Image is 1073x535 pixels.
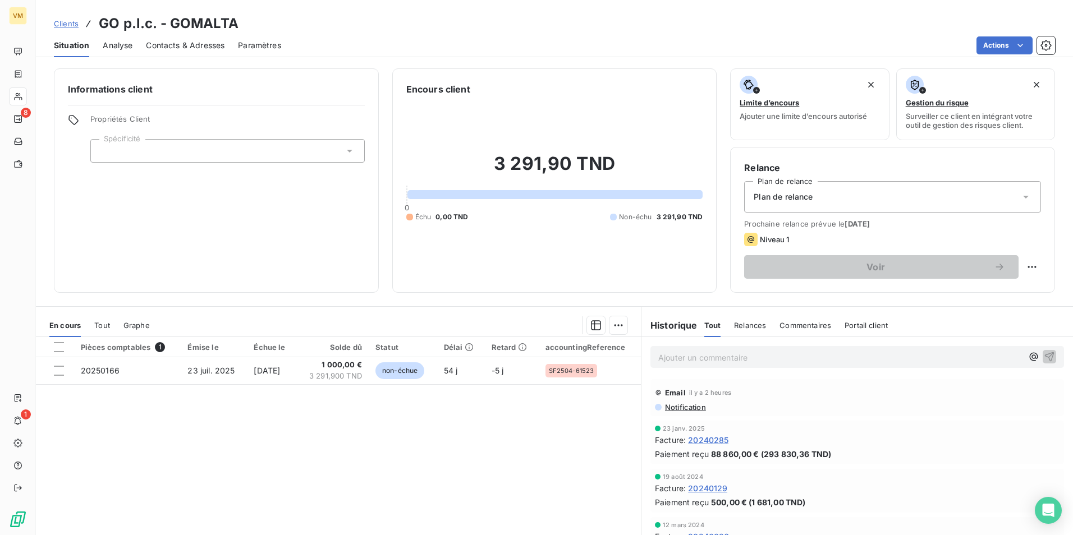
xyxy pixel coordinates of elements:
span: Plan de relance [754,191,813,202]
div: Échue le [254,343,290,352]
span: 8 [21,108,31,118]
h3: GO p.l.c. - GOMALTA [99,13,239,34]
span: Clients [54,19,79,28]
span: 88 860,00 € (293 830,36 TND) [711,448,831,460]
span: Voir [758,262,994,271]
span: 500,00 € (1 681,00 TND) [711,496,805,508]
span: En cours [49,321,81,330]
span: Relances [734,321,766,330]
span: [DATE] [845,219,870,228]
h6: Relance [744,161,1041,174]
span: il y a 2 heures [689,389,731,396]
span: Non-échu [619,212,652,222]
div: Émise le [187,343,240,352]
span: Facture : [655,434,686,446]
h6: Historique [641,319,698,332]
span: Gestion du risque [906,98,969,107]
span: Ajouter une limite d’encours autorisé [740,112,867,121]
span: SF2504-61523 [549,367,594,374]
span: 20240129 [688,482,727,494]
button: Voir [744,255,1019,279]
span: 0,00 TND [435,212,468,222]
div: Open Intercom Messenger [1035,497,1062,524]
span: Contacts & Adresses [146,40,224,51]
span: Notification [664,403,706,412]
span: 0 [405,203,409,212]
span: Facture : [655,482,686,494]
span: 23 janv. 2025 [663,425,705,432]
button: Limite d’encoursAjouter une limite d’encours autorisé [730,68,889,140]
div: Solde dû [303,343,362,352]
h6: Encours client [406,82,470,96]
h2: 3 291,90 TND [406,153,703,186]
span: 3 291,900 TND [303,371,362,382]
span: 1 [155,342,165,352]
span: Prochaine relance prévue le [744,219,1041,228]
span: 54 j [444,366,458,375]
span: Limite d’encours [740,98,799,107]
input: Ajouter une valeur [100,146,109,156]
div: Statut [375,343,430,352]
span: 20250166 [81,366,120,375]
span: Surveiller ce client en intégrant votre outil de gestion des risques client. [906,112,1046,130]
span: 20240285 [688,434,728,446]
span: -5 j [492,366,504,375]
div: Délai [444,343,478,352]
span: Graphe [123,321,150,330]
span: 1 000,00 € [303,359,362,371]
span: 23 juil. 2025 [187,366,235,375]
button: Gestion du risqueSurveiller ce client en intégrant votre outil de gestion des risques client. [896,68,1055,140]
span: [DATE] [254,366,280,375]
span: Paramètres [238,40,281,51]
div: accountingReference [545,343,634,352]
span: Niveau 1 [760,235,789,244]
span: non-échue [375,362,424,379]
span: Tout [94,321,110,330]
div: Pièces comptables [81,342,175,352]
div: Retard [492,343,532,352]
span: Propriétés Client [90,114,365,130]
span: Analyse [103,40,132,51]
span: 12 mars 2024 [663,522,704,528]
span: Paiement reçu [655,496,709,508]
a: Clients [54,18,79,29]
span: Portail client [845,321,888,330]
h6: Informations client [68,82,365,96]
span: Situation [54,40,89,51]
span: Paiement reçu [655,448,709,460]
span: Échu [415,212,432,222]
span: Commentaires [779,321,831,330]
span: Email [665,388,686,397]
span: Tout [704,321,721,330]
span: 1 [21,409,31,419]
div: VM [9,7,27,25]
span: 3 291,90 TND [657,212,703,222]
img: Logo LeanPay [9,510,27,528]
span: 19 août 2024 [663,473,703,480]
button: Actions [976,36,1033,54]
